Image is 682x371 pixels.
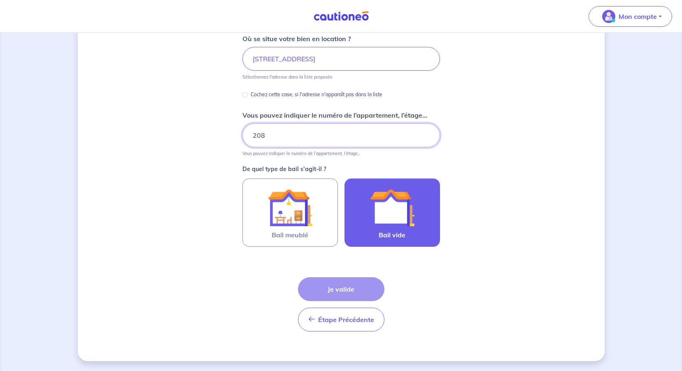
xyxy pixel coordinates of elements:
[251,90,382,100] p: Cochez cette case, si l'adresse n'apparaît pas dans la liste
[619,12,657,21] p: Mon compte
[242,166,440,172] p: De quel type de bail s’agit-il ?
[318,315,374,324] span: Étape Précédente
[298,308,384,332] button: Étape Précédente
[379,230,405,240] span: Bail vide
[242,151,360,156] p: Vous pouvez indiquer le numéro de l’appartement, l’étage...
[370,185,414,230] img: illu_empty_lease.svg
[268,185,312,230] img: illu_furnished_lease.svg
[310,11,372,21] img: Cautioneo
[242,123,440,147] input: Appartement 2
[242,34,351,44] p: Où se situe votre bien en location ?
[272,230,308,240] span: Bail meublé
[602,10,615,23] img: illu_account_valid_menu.svg
[242,110,427,120] p: Vous pouvez indiquer le numéro de l’appartement, l’étage...
[589,6,672,27] button: illu_account_valid_menu.svgMon compte
[242,74,333,80] p: Sélectionnez l'adresse dans la liste proposée
[242,47,440,71] input: 2 rue de paris, 59000 lille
